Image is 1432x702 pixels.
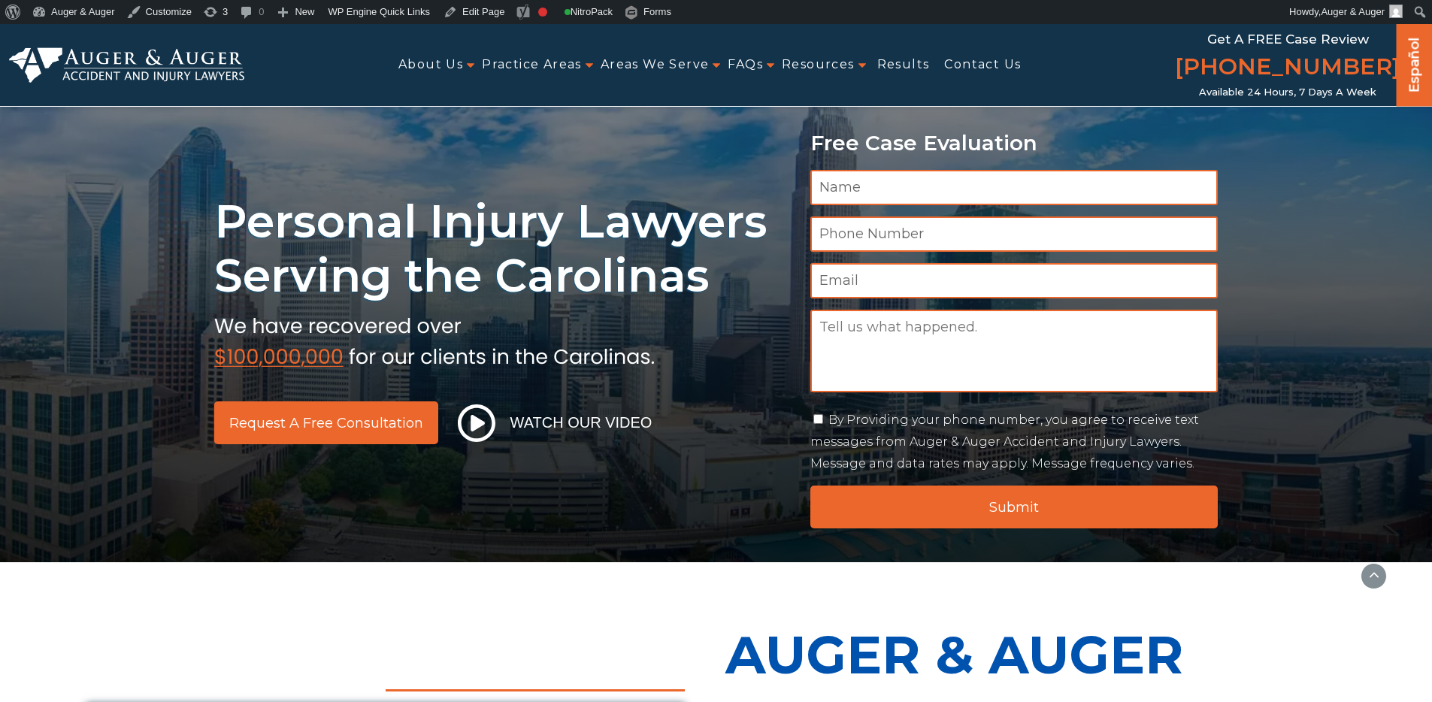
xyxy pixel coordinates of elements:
[214,195,792,303] h1: Personal Injury Lawyers Serving the Carolinas
[810,132,1219,155] p: Free Case Evaluation
[453,404,657,443] button: Watch Our Video
[810,216,1219,252] input: Phone Number
[538,8,547,17] div: Focus keyphrase not set
[810,263,1219,298] input: Email
[214,401,438,444] a: Request a Free Consultation
[1175,50,1400,86] a: [PHONE_NUMBER]
[214,310,655,368] img: sub text
[810,170,1219,205] input: Name
[944,48,1021,82] a: Contact Us
[877,48,930,82] a: Results
[1207,32,1369,47] span: Get a FREE Case Review
[229,416,423,430] span: Request a Free Consultation
[9,47,244,83] img: Auger & Auger Accident and Injury Lawyers Logo
[810,413,1199,471] label: By Providing your phone number, you agree to receive text messages from Auger & Auger Accident an...
[782,48,855,82] a: Resources
[601,48,710,82] a: Areas We Serve
[810,486,1219,528] input: Submit
[728,48,763,82] a: FAQs
[1321,6,1385,17] span: Auger & Auger
[398,48,463,82] a: About Us
[725,607,1346,702] p: Auger & Auger
[1403,23,1427,102] a: Español
[1361,563,1387,589] button: scroll to up
[482,48,582,82] a: Practice Areas
[1199,86,1376,98] span: Available 24 Hours, 7 Days a Week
